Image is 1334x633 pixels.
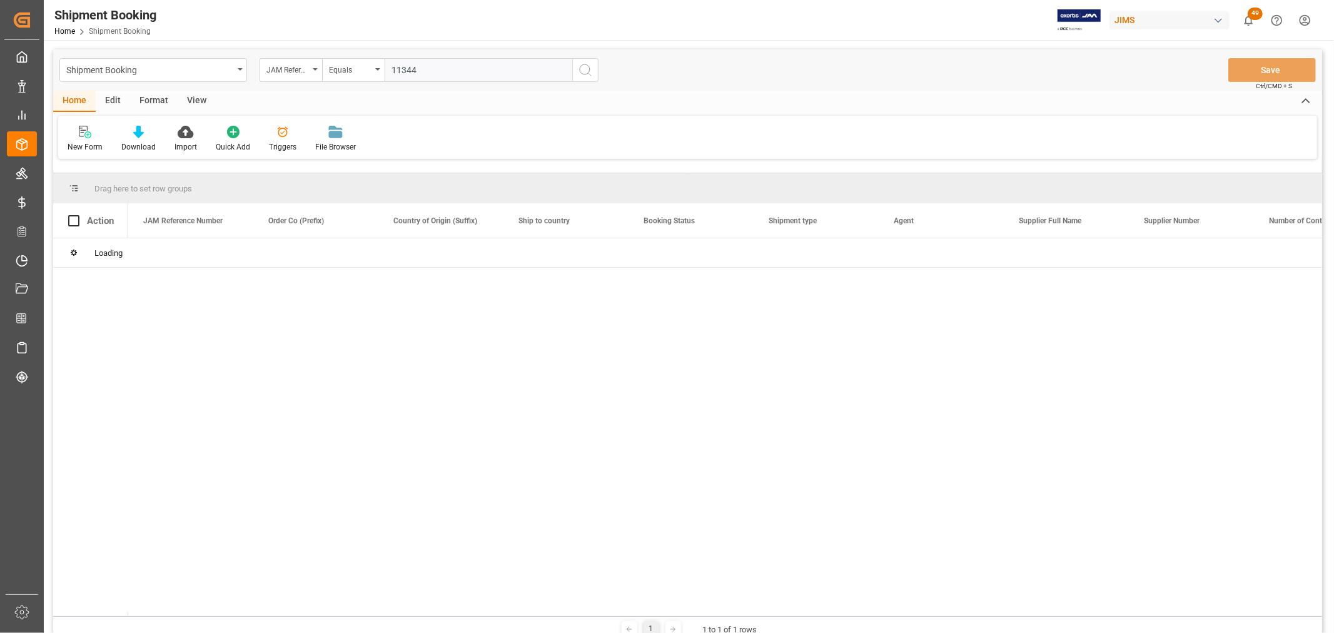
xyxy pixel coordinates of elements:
[1058,9,1101,31] img: Exertis%20JAM%20-%20Email%20Logo.jpg_1722504956.jpg
[66,61,233,77] div: Shipment Booking
[266,61,309,76] div: JAM Reference Number
[94,248,123,258] span: Loading
[1256,81,1292,91] span: Ctrl/CMD + S
[1263,6,1291,34] button: Help Center
[269,141,296,153] div: Triggers
[178,91,216,112] div: View
[572,58,599,82] button: search button
[1248,8,1263,20] span: 49
[268,216,324,225] span: Order Co (Prefix)
[87,215,114,226] div: Action
[518,216,570,225] span: Ship to country
[1144,216,1200,225] span: Supplier Number
[143,216,223,225] span: JAM Reference Number
[96,91,130,112] div: Edit
[329,61,371,76] div: Equals
[322,58,385,82] button: open menu
[315,141,356,153] div: File Browser
[644,216,695,225] span: Booking Status
[393,216,477,225] span: Country of Origin (Suffix)
[385,58,572,82] input: Type to search
[174,141,197,153] div: Import
[1019,216,1081,225] span: Supplier Full Name
[130,91,178,112] div: Format
[894,216,914,225] span: Agent
[68,141,103,153] div: New Form
[121,141,156,153] div: Download
[216,141,250,153] div: Quick Add
[1228,58,1316,82] button: Save
[1235,6,1263,34] button: show 49 new notifications
[260,58,322,82] button: open menu
[1109,8,1235,32] button: JIMS
[769,216,817,225] span: Shipment type
[1109,11,1230,29] div: JIMS
[54,27,75,36] a: Home
[54,6,156,24] div: Shipment Booking
[94,184,192,193] span: Drag here to set row groups
[59,58,247,82] button: open menu
[53,91,96,112] div: Home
